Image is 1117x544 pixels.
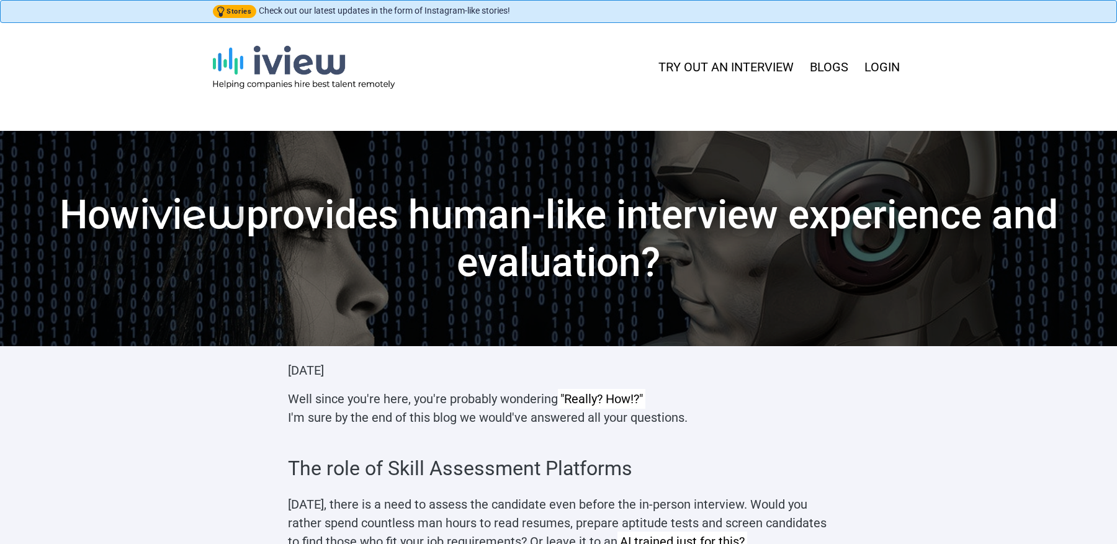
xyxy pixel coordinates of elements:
a: Stories [213,5,256,18]
h2: The role of Skill Assessment Platforms [288,437,829,490]
span: Check out our latest updates in the form of Instagram-like stories! [259,3,510,16]
a: LOGIN [853,51,905,83]
mark: "Really? How!?" [558,389,645,409]
strong: iview [140,190,246,238]
img: logo [213,45,395,89]
p: Well since you're here, you're probably wondering I'm sure by the end of this blog we would've an... [288,390,829,427]
a: BLOGS [799,51,853,83]
a: TRY OUT AN INTERVIEW [647,51,799,83]
p: [DATE] [288,361,829,380]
